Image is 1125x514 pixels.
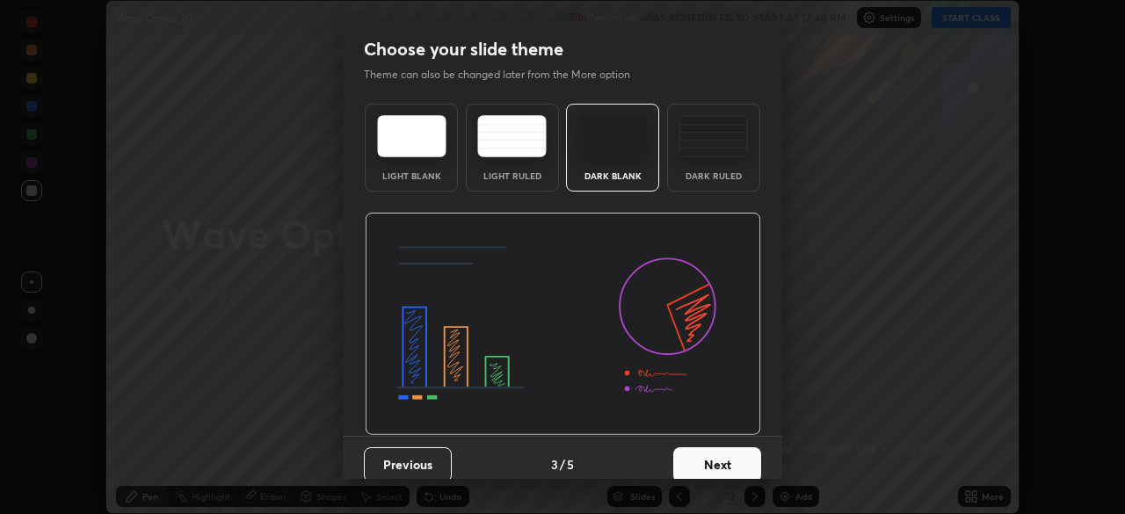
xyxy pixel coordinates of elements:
img: darkThemeBanner.d06ce4a2.svg [365,213,761,436]
button: Previous [364,447,452,482]
img: darkRuledTheme.de295e13.svg [679,115,748,157]
div: Light Blank [376,171,446,180]
div: Dark Ruled [679,171,749,180]
p: Theme can also be changed later from the More option [364,67,649,83]
img: lightTheme.e5ed3b09.svg [377,115,446,157]
h2: Choose your slide theme [364,38,563,61]
div: Light Ruled [477,171,548,180]
div: Dark Blank [577,171,648,180]
h4: 3 [551,455,558,474]
button: Next [673,447,761,482]
h4: 5 [567,455,574,474]
h4: / [560,455,565,474]
img: darkTheme.f0cc69e5.svg [578,115,648,157]
img: lightRuledTheme.5fabf969.svg [477,115,547,157]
